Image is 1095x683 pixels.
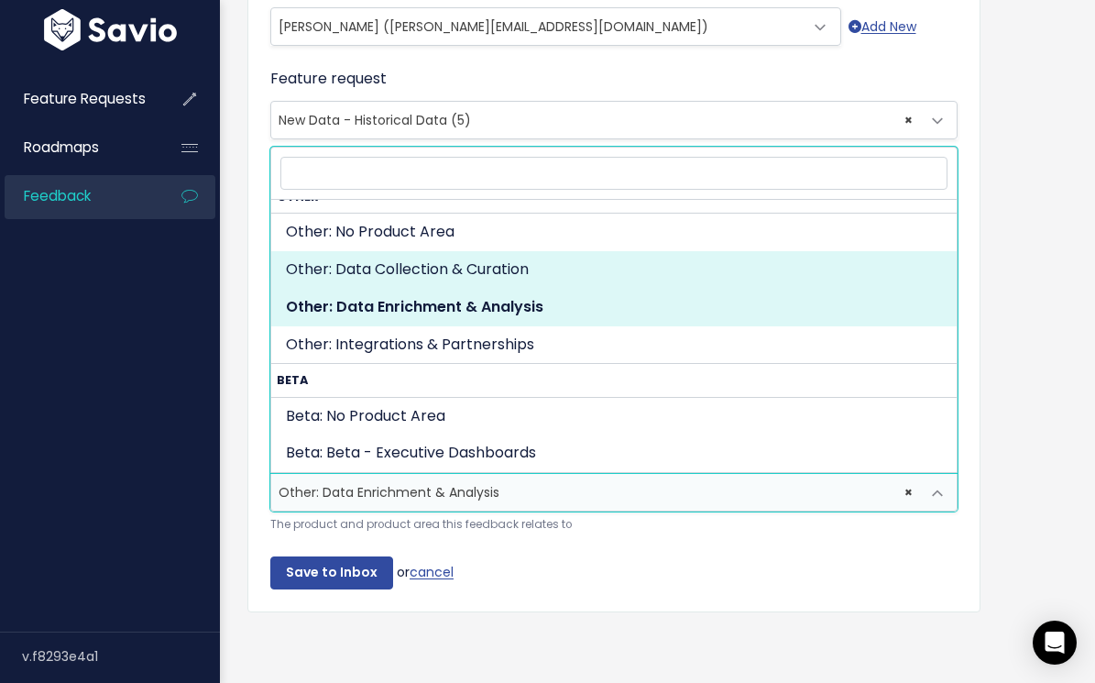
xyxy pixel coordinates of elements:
li: Beta [271,364,957,472]
span: New Data - Historical Data (5) [279,111,471,129]
li: Other: No Product Area [271,214,957,251]
span: × [904,474,913,511]
a: Add New [849,16,916,39]
span: Hakim Briki (hakim.briki@vantage-dc.com) [271,8,804,45]
small: The product and product area this feedback relates to [270,515,958,534]
li: Beta: No Product Area [271,398,957,435]
input: Save to Inbox [270,556,393,589]
span: × [904,102,913,138]
a: cancel [410,563,454,581]
span: [PERSON_NAME] ([PERSON_NAME][EMAIL_ADDRESS][DOMAIN_NAME]) [279,17,708,36]
label: Feature request [270,68,387,90]
span: Roadmaps [24,138,99,157]
a: Feature Requests [5,78,152,120]
li: Other: Data Enrichment & Analysis [271,289,957,326]
span: Other: Data Enrichment & Analysis [271,474,920,511]
img: logo-white.9d6f32f41409.svg [39,9,181,50]
li: Other [271,181,957,364]
small: Use one or two words, like 'Reporting 2.0' or 'Better Auth'. Include 'tags:tag1,tag2' at the end ... [270,143,958,182]
div: v.f8293e4a1 [22,633,220,680]
span: Other: Data Enrichment & Analysis [270,473,958,512]
span: Hakim Briki (hakim.briki@vantage-dc.com) [270,7,841,46]
a: Roadmaps [5,127,152,169]
li: Other: Integrations & Partnerships [271,326,957,364]
strong: Beta [271,364,957,396]
li: Other: Data Collection & Curation [271,251,957,289]
div: Open Intercom Messenger [1033,621,1077,665]
a: Feedback [5,175,152,217]
span: Feature Requests [24,89,146,108]
span: Feedback [24,186,91,205]
li: Beta: Beta - Executive Dashboards [271,435,957,472]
